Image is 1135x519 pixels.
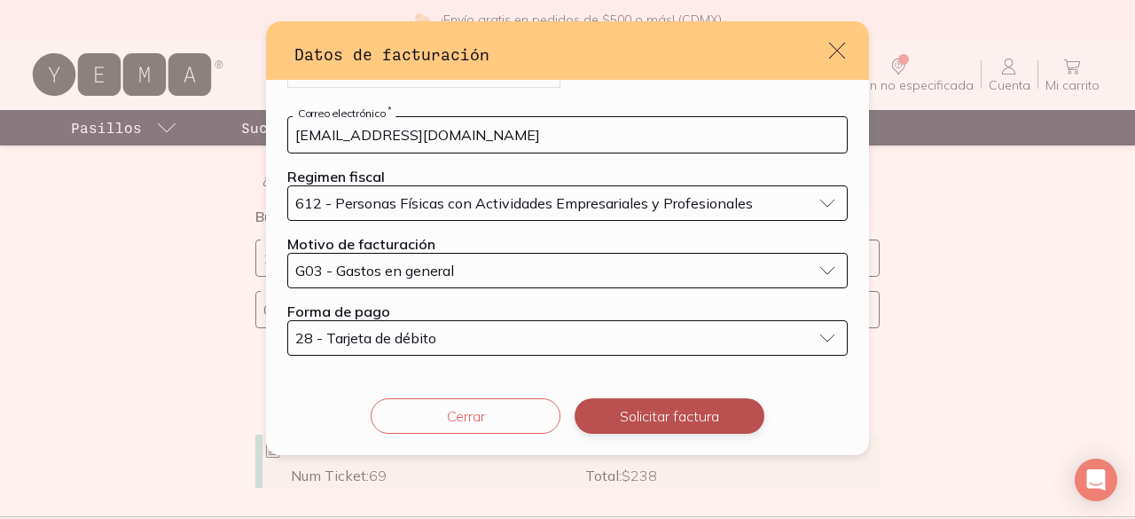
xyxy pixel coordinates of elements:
[287,185,848,221] button: 612 - Personas Físicas con Actividades Empresariales y Profesionales
[294,43,826,66] h3: Datos de facturación
[266,21,869,455] div: default
[295,331,436,345] span: 28 - Tarjeta de débito
[287,303,390,320] label: Forma de pago
[575,398,764,434] button: Solicitar factura
[287,168,385,185] label: Regimen fiscal
[1075,459,1117,501] div: Open Intercom Messenger
[287,235,435,253] label: Motivo de facturación
[295,263,454,278] span: G03 - Gastos en general
[287,253,848,288] button: G03 - Gastos en general
[295,196,753,210] span: 612 - Personas Físicas con Actividades Empresariales y Profesionales
[371,398,560,434] button: Cerrar
[293,106,395,120] label: Correo electrónico
[287,320,848,356] button: 28 - Tarjeta de débito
